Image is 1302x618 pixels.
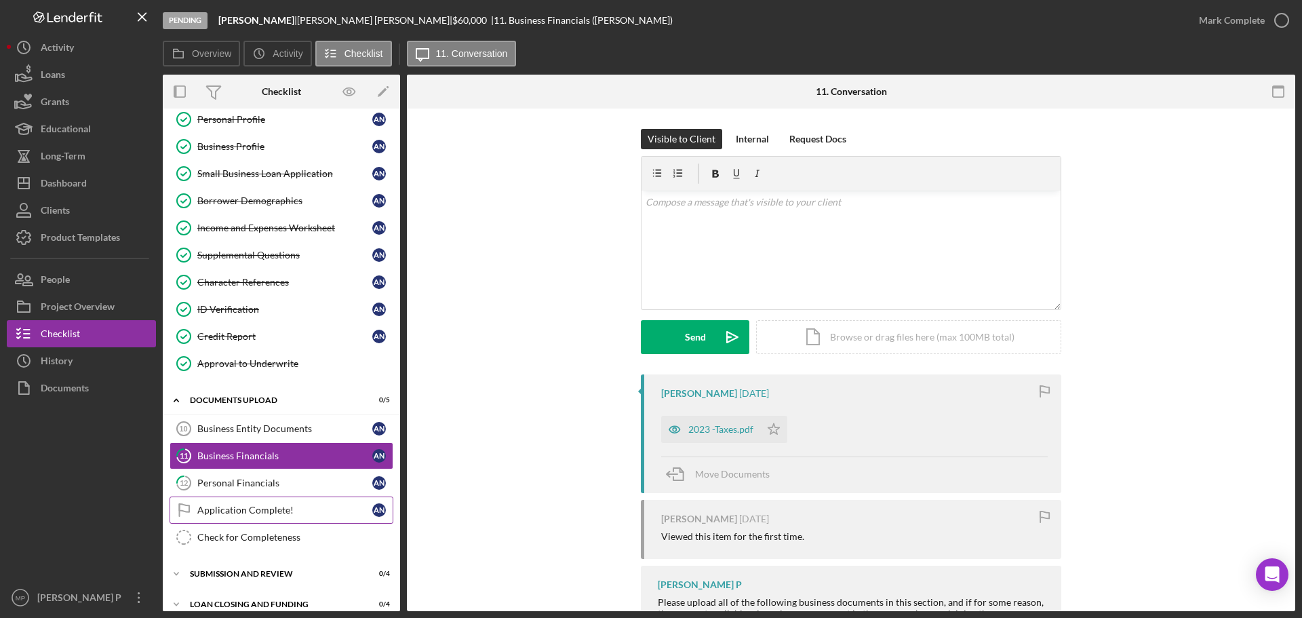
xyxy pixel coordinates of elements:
div: Request Docs [789,129,846,149]
button: Request Docs [783,129,853,149]
div: Application Complete! [197,505,372,516]
button: Internal [729,129,776,149]
button: Activity [243,41,311,66]
div: Personal Financials [197,478,372,488]
div: Checklist [262,86,301,97]
a: Loans [7,61,156,88]
a: Educational [7,115,156,142]
div: Educational [41,115,91,146]
span: Move Documents [695,468,770,480]
b: [PERSON_NAME] [218,14,294,26]
label: Overview [192,48,231,59]
div: Borrower Demographics [197,195,372,206]
button: Checklist [7,320,156,347]
a: Small Business Loan ApplicationAN [170,160,393,187]
div: History [41,347,73,378]
div: Supplemental Questions [197,250,372,260]
div: [PERSON_NAME] [PERSON_NAME] | [297,15,452,26]
a: Character ReferencesAN [170,269,393,296]
a: ID VerificationAN [170,296,393,323]
a: Income and Expenses WorksheetAN [170,214,393,242]
label: 11. Conversation [436,48,508,59]
div: Checklist [41,320,80,351]
div: A N [372,449,386,463]
div: Open Intercom Messenger [1256,558,1288,591]
div: A N [372,194,386,208]
div: | [218,15,297,26]
button: Project Overview [7,293,156,320]
div: A N [372,167,386,180]
div: [PERSON_NAME] [661,388,737,399]
text: MP [16,594,25,602]
div: [PERSON_NAME] [661,514,737,524]
div: Small Business Loan Application [197,168,372,179]
div: DOCUMENTS UPLOAD [190,396,356,404]
div: 0 / 5 [366,396,390,404]
a: Credit ReportAN [170,323,393,350]
div: A N [372,330,386,343]
div: Dashboard [41,170,87,200]
div: Documents [41,374,89,405]
button: Visible to Client [641,129,722,149]
a: Documents [7,374,156,402]
a: Product Templates [7,224,156,251]
button: Clients [7,197,156,224]
div: A N [372,221,386,235]
button: Activity [7,34,156,61]
button: Checklist [315,41,392,66]
div: Personal Profile [197,114,372,125]
div: [PERSON_NAME] P [34,584,122,615]
tspan: 10 [179,425,187,433]
div: Clients [41,197,70,227]
a: 10Business Entity DocumentsAN [170,415,393,442]
div: [PERSON_NAME] P [658,579,742,590]
span: $60,000 [452,14,487,26]
button: Long-Term [7,142,156,170]
div: Visible to Client [648,129,715,149]
button: MP[PERSON_NAME] P [7,584,156,611]
div: A N [372,422,386,436]
button: History [7,347,156,374]
a: Check for Completeness [170,524,393,551]
div: 0 / 4 [366,600,390,609]
time: 2025-08-15 07:57 [739,514,769,524]
div: 2023 -Taxes.pdf [688,424,753,435]
label: Checklist [344,48,383,59]
div: Grants [41,88,69,119]
div: A N [372,503,386,517]
a: Application Complete!AN [170,497,393,524]
div: Product Templates [41,224,120,254]
div: Business Entity Documents [197,423,372,434]
div: Loans [41,61,65,92]
button: Grants [7,88,156,115]
label: Activity [273,48,302,59]
div: A N [372,303,386,316]
div: 11. Conversation [816,86,887,97]
div: Send [685,320,706,354]
div: 0 / 4 [366,570,390,578]
div: A N [372,476,386,490]
div: Income and Expenses Worksheet [197,223,372,233]
div: Approval to Underwrite [197,358,393,369]
a: Borrower DemographicsAN [170,187,393,214]
div: Credit Report [197,331,372,342]
div: Long-Term [41,142,85,173]
div: A N [372,140,386,153]
button: Mark Complete [1185,7,1295,34]
a: 12Personal FinancialsAN [170,469,393,497]
a: People [7,266,156,293]
div: A N [372,113,386,126]
tspan: 12 [180,478,188,487]
div: A N [372,248,386,262]
a: 11Business FinancialsAN [170,442,393,469]
tspan: 11 [180,451,188,460]
button: Dashboard [7,170,156,197]
div: Internal [736,129,769,149]
div: Viewed this item for the first time. [661,531,804,542]
div: Pending [163,12,208,29]
div: Business Financials [197,450,372,461]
